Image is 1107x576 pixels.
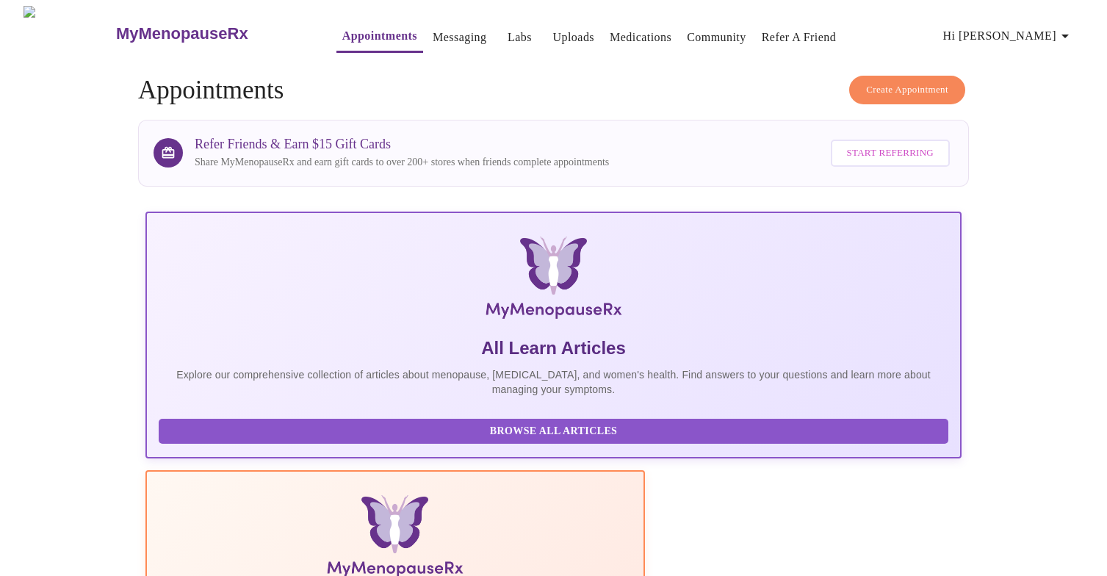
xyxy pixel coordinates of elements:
p: Explore our comprehensive collection of articles about menopause, [MEDICAL_DATA], and women's hea... [159,367,948,397]
a: Refer a Friend [762,27,837,48]
span: Hi [PERSON_NAME] [943,26,1074,46]
button: Appointments [336,21,423,53]
h4: Appointments [138,76,969,105]
span: Browse All Articles [173,422,934,441]
span: Create Appointment [866,82,948,98]
a: Browse All Articles [159,424,952,436]
button: Labs [497,23,544,52]
button: Uploads [547,23,601,52]
a: Start Referring [827,132,953,174]
button: Browse All Articles [159,419,948,444]
a: MyMenopauseRx [114,8,306,60]
span: Start Referring [847,145,934,162]
a: Community [687,27,746,48]
h3: Refer Friends & Earn $15 Gift Cards [195,137,609,152]
button: Messaging [427,23,492,52]
img: MyMenopauseRx Logo [24,6,114,61]
a: Uploads [553,27,595,48]
button: Hi [PERSON_NAME] [937,21,1080,51]
h3: MyMenopauseRx [116,24,248,43]
p: Share MyMenopauseRx and earn gift cards to over 200+ stores when friends complete appointments [195,155,609,170]
button: Medications [604,23,677,52]
a: Medications [610,27,671,48]
img: MyMenopauseRx Logo [281,237,826,325]
button: Refer a Friend [756,23,843,52]
a: Messaging [433,27,486,48]
button: Start Referring [831,140,950,167]
a: Appointments [342,26,417,46]
h5: All Learn Articles [159,336,948,360]
button: Community [681,23,752,52]
a: Labs [508,27,532,48]
button: Create Appointment [849,76,965,104]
